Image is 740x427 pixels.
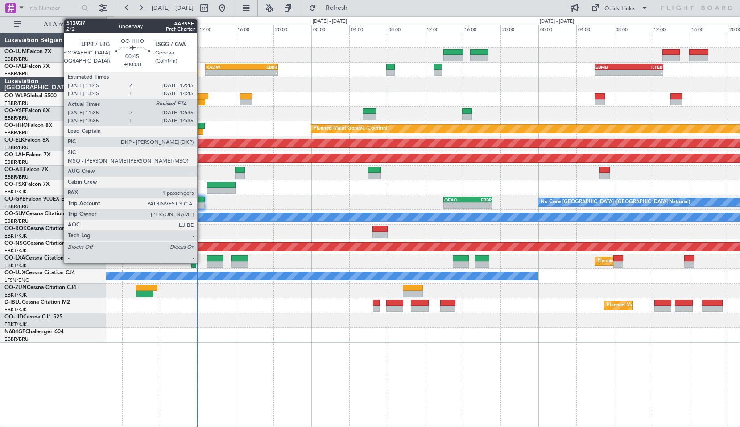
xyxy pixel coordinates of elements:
div: - [444,203,468,208]
div: 00:00 [311,25,349,33]
div: - [468,203,492,208]
div: 08:00 [614,25,652,33]
button: Refresh [305,1,358,15]
div: Planned Maint Kortrijk-[GEOGRAPHIC_DATA] [597,255,701,268]
a: EBKT/KJK [4,188,27,195]
span: OO-WLP [4,93,26,99]
span: OO-ELK [4,138,25,143]
div: - [241,70,277,75]
a: EBKT/KJK [4,306,27,313]
div: 08:00 [160,25,198,33]
span: OO-LUX [4,270,25,276]
div: 04:00 [122,25,160,33]
div: - [206,70,242,75]
a: EBBR/BRU [4,56,29,63]
span: OO-GPE [4,197,25,202]
a: OO-LUXCessna Citation CJ4 [4,270,75,276]
div: 12:00 [652,25,690,33]
a: LFSN/ENC [4,277,29,284]
a: OO-ROKCessna Citation CJ4 [4,226,76,231]
div: No Crew [GEOGRAPHIC_DATA] ([GEOGRAPHIC_DATA] National) [541,196,690,209]
a: EBBR/BRU [4,218,29,225]
div: - [629,70,662,75]
input: Trip Number [27,1,79,15]
div: EBBR [468,197,492,202]
div: Planned Maint Geneva (Cointrin) [314,122,387,135]
a: EBBR/BRU [4,100,29,107]
a: EBBR/BRU [4,203,29,210]
a: OO-NSGCessna Citation CJ4 [4,241,76,246]
a: OO-FSXFalcon 7X [4,182,50,187]
a: EBBR/BRU [4,336,29,343]
a: OO-FAEFalcon 7X [4,64,50,69]
button: All Aircraft [10,17,97,32]
a: OO-JIDCessna CJ1 525 [4,314,62,320]
span: OO-ROK [4,226,27,231]
a: OO-SLMCessna Citation XLS [4,211,75,217]
a: OO-ZUNCessna Citation CJ4 [4,285,76,290]
a: N604GFChallenger 604 [4,329,64,335]
div: Quick Links [604,4,635,13]
span: D-IBLU [4,300,22,305]
div: KTEB [629,64,662,70]
span: OO-ZUN [4,285,27,290]
a: EBKT/KJK [4,262,27,269]
a: OO-HHOFalcon 8X [4,123,52,128]
div: Planned Maint Nice ([GEOGRAPHIC_DATA]) [607,299,706,312]
a: OO-LAHFalcon 7X [4,152,50,158]
div: OEAO [444,197,468,202]
div: 20:00 [500,25,538,33]
div: EBMB [595,64,629,70]
div: 04:00 [349,25,387,33]
span: OO-FSX [4,182,25,187]
a: EBBR/BRU [4,159,29,166]
span: OO-JID [4,314,23,320]
span: [DATE] - [DATE] [152,4,194,12]
div: 16:00 [463,25,500,33]
div: 12:00 [198,25,236,33]
div: EBBR [241,64,277,70]
span: OO-FAE [4,64,25,69]
a: D-IBLUCessna Citation M2 [4,300,70,305]
span: OO-LUM [4,49,27,54]
a: OO-ELKFalcon 8X [4,138,49,143]
a: OO-LUMFalcon 7X [4,49,51,54]
a: EBBR/BRU [4,144,29,151]
span: OO-SLM [4,211,26,217]
div: 04:00 [576,25,614,33]
span: OO-NSG [4,241,27,246]
a: OO-VSFFalcon 8X [4,108,50,113]
a: EBKT/KJK [4,247,27,254]
a: EBKT/KJK [4,292,27,298]
a: EBBR/BRU [4,174,29,180]
a: EBBR/BRU [4,71,29,77]
a: OO-AIEFalcon 7X [4,167,48,172]
div: [DATE] - [DATE] [540,18,574,25]
div: 00:00 [538,25,576,33]
div: 16:00 [236,25,273,33]
div: KADW [206,64,242,70]
div: 08:00 [387,25,425,33]
div: 20:00 [273,25,311,33]
a: OO-LXACessna Citation CJ4 [4,255,75,261]
span: N604GF [4,329,25,335]
span: OO-HHO [4,123,28,128]
a: EBKT/KJK [4,321,27,328]
a: OO-GPEFalcon 900EX EASy II [4,197,79,202]
span: OO-LAH [4,152,26,158]
div: 12:00 [425,25,463,33]
span: OO-AIE [4,167,24,172]
div: [DATE] - [DATE] [108,18,142,25]
a: EBBR/BRU [4,115,29,121]
a: EBBR/BRU [4,130,29,136]
a: EBKT/KJK [4,233,27,239]
div: 16:00 [690,25,728,33]
button: Quick Links [587,1,653,15]
span: OO-LXA [4,255,25,261]
span: OO-VSF [4,108,25,113]
div: [DATE] - [DATE] [313,18,347,25]
div: - [595,70,629,75]
span: Refresh [318,5,356,11]
span: All Aircraft [23,21,94,28]
a: OO-WLPGlobal 5500 [4,93,57,99]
